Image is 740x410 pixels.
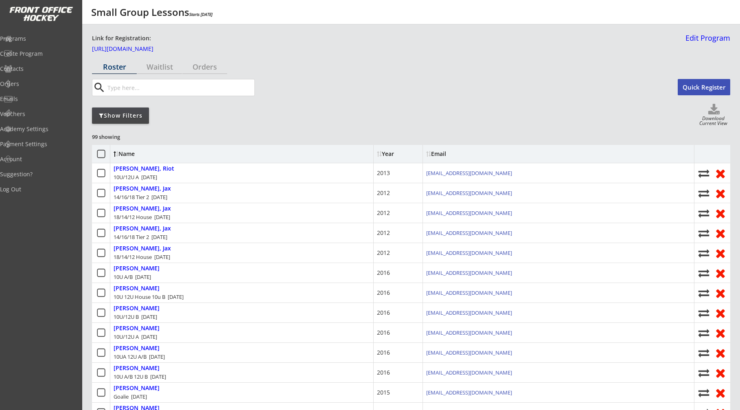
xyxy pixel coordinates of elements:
button: Move player [698,267,710,278]
button: Move player [698,347,710,358]
button: Move player [698,367,710,378]
div: Orders [182,63,227,70]
div: [PERSON_NAME] [114,365,160,372]
div: [PERSON_NAME], Jax [114,225,171,232]
button: Move player [698,248,710,259]
a: [EMAIL_ADDRESS][DOMAIN_NAME] [426,329,512,336]
div: [PERSON_NAME] [114,285,160,292]
a: [EMAIL_ADDRESS][DOMAIN_NAME] [426,349,512,356]
div: Small Group Lessons [91,7,212,17]
button: search [92,81,106,94]
div: 2016 [377,349,390,357]
input: Type here... [106,79,254,96]
a: [URL][DOMAIN_NAME] [92,46,173,55]
div: 10UA 12U A/B [DATE] [114,353,165,360]
button: Remove from roster (no refund) [714,287,727,299]
div: 10U A/B [DATE] [114,273,151,281]
a: [EMAIL_ADDRESS][DOMAIN_NAME] [426,269,512,276]
div: 2016 [377,289,390,297]
button: Remove from roster (no refund) [714,366,727,379]
div: 10U A/B 12U B [DATE] [114,373,166,380]
em: Starts [DATE] [189,11,212,17]
button: Remove from roster (no refund) [714,167,727,180]
div: Link for Registration: [92,34,152,43]
a: [EMAIL_ADDRESS][DOMAIN_NAME] [426,309,512,316]
div: 18/14/12 House [DATE] [114,253,170,261]
button: Remove from roster (no refund) [714,207,727,219]
div: 10U 12U House 10u B [DATE] [114,293,184,300]
div: [PERSON_NAME] [114,385,160,392]
a: [EMAIL_ADDRESS][DOMAIN_NAME] [426,189,512,197]
div: Goalie [DATE] [114,393,147,400]
div: Name [114,151,180,157]
div: 2012 [377,249,390,257]
div: Year [377,151,419,157]
div: [PERSON_NAME] [114,305,160,312]
div: Email [426,151,499,157]
a: [EMAIL_ADDRESS][DOMAIN_NAME] [426,229,512,237]
div: 14/16/18 Tier 2 [DATE] [114,233,167,241]
button: Quick Register [678,79,730,95]
button: Move player [698,168,710,179]
div: 10U/12U A [DATE] [114,333,157,340]
button: Click to download full roster. Your browser settings may try to block it, check your security set... [698,104,730,116]
div: 2016 [377,329,390,337]
div: 2012 [377,209,390,217]
button: Remove from roster (no refund) [714,267,727,279]
button: Move player [698,228,710,239]
a: [EMAIL_ADDRESS][DOMAIN_NAME] [426,249,512,257]
div: Download Current View [696,116,730,127]
div: 18/14/12 House [DATE] [114,213,170,221]
div: 2013 [377,169,390,177]
div: 99 showing [92,133,151,140]
button: Remove from roster (no refund) [714,187,727,200]
button: Move player [698,208,710,219]
button: Remove from roster (no refund) [714,307,727,319]
button: Move player [698,188,710,199]
button: Remove from roster (no refund) [714,386,727,399]
div: [PERSON_NAME], Jax [114,205,171,212]
div: 10U/12U B [DATE] [114,313,157,320]
img: FOH%20White%20Logo%20Transparent.png [9,7,73,22]
div: [PERSON_NAME], Jax [114,245,171,252]
div: [PERSON_NAME] [114,325,160,332]
div: 2012 [377,189,390,197]
a: Edit Program [682,34,730,48]
button: Remove from roster (no refund) [714,227,727,239]
div: 2016 [377,368,390,377]
div: 2016 [377,269,390,277]
a: [EMAIL_ADDRESS][DOMAIN_NAME] [426,169,512,177]
div: 14/16/18 Tier 2 [DATE] [114,193,167,201]
button: Move player [698,307,710,318]
div: 2016 [377,309,390,317]
button: Move player [698,327,710,338]
a: [EMAIL_ADDRESS][DOMAIN_NAME] [426,209,512,217]
div: [PERSON_NAME], Riot [114,165,174,172]
div: 2015 [377,388,390,397]
button: Remove from roster (no refund) [714,327,727,339]
div: 2012 [377,229,390,237]
a: [EMAIL_ADDRESS][DOMAIN_NAME] [426,289,512,296]
div: Show Filters [92,112,149,120]
div: Roster [92,63,137,70]
button: Remove from roster (no refund) [714,346,727,359]
div: [PERSON_NAME], Jax [114,185,171,192]
div: [PERSON_NAME] [114,345,160,352]
button: Move player [698,387,710,398]
a: [EMAIL_ADDRESS][DOMAIN_NAME] [426,389,512,396]
a: [EMAIL_ADDRESS][DOMAIN_NAME] [426,369,512,376]
button: Move player [698,287,710,298]
div: Waitlist [137,63,182,70]
button: Remove from roster (no refund) [714,247,727,259]
div: 10U/12U A [DATE] [114,173,157,181]
div: [PERSON_NAME] [114,265,160,272]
